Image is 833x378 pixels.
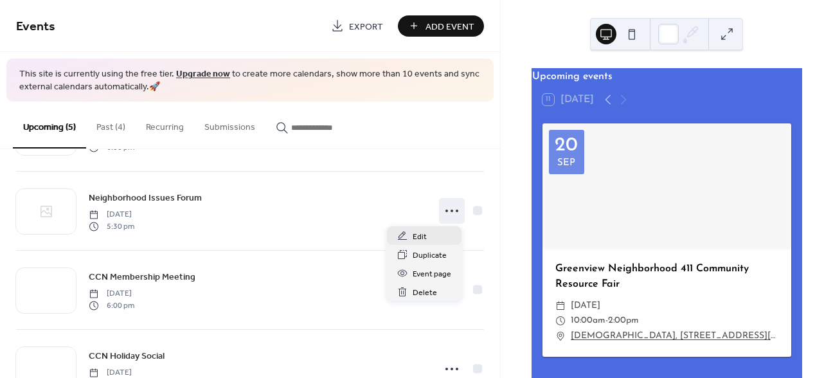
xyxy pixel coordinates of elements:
[608,313,639,328] span: 2:00pm
[555,298,566,314] div: ​
[19,68,481,93] span: This site is currently using the free tier. to create more calendars, show more than 10 events an...
[16,14,55,39] span: Events
[532,69,802,84] div: Upcoming events
[86,102,136,147] button: Past (4)
[571,313,605,328] span: 10:00am
[89,192,202,205] span: Neighborhood Issues Forum
[176,66,230,83] a: Upgrade now
[13,102,86,148] button: Upcoming (5)
[425,20,474,33] span: Add Event
[89,288,134,300] span: [DATE]
[555,313,566,328] div: ​
[555,328,566,344] div: ​
[398,15,484,37] button: Add Event
[571,298,600,314] span: [DATE]
[557,158,575,168] div: Sep
[89,269,195,284] a: CCN Membership Meeting
[89,190,202,205] a: Neighborhood Issues Forum
[194,102,265,147] button: Submissions
[413,286,437,300] span: Delete
[321,15,393,37] a: Export
[89,271,195,284] span: CCN Membership Meeting
[413,249,447,262] span: Duplicate
[542,261,791,292] div: Greenview Neighborhood 411 Community Resource Fair
[413,230,427,244] span: Edit
[605,313,608,328] span: -
[89,221,134,232] span: 5:30 pm
[89,209,134,221] span: [DATE]
[413,267,451,281] span: Event page
[555,136,578,156] div: 20
[349,20,383,33] span: Export
[571,328,778,344] a: [DEMOGRAPHIC_DATA], [STREET_ADDRESS][PERSON_NAME]
[89,300,134,311] span: 6:00 pm
[89,350,165,363] span: CCN Holiday Social
[89,348,165,363] a: CCN Holiday Social
[136,102,194,147] button: Recurring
